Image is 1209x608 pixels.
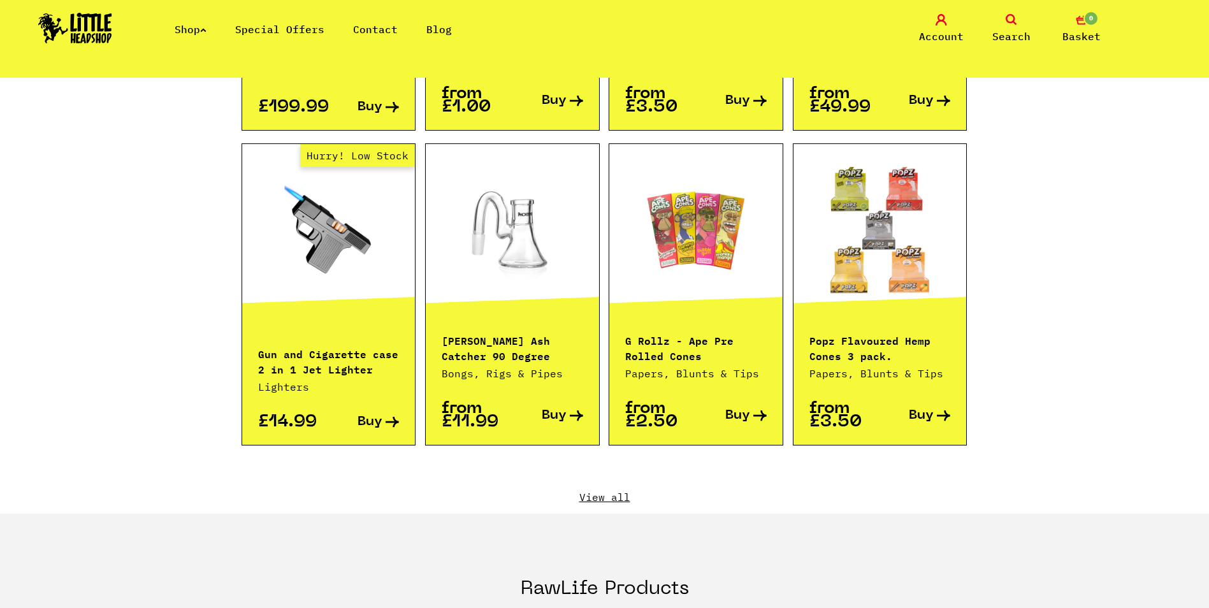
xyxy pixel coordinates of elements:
[992,29,1031,44] span: Search
[1083,11,1099,26] span: 0
[809,87,880,114] p: from £49.99
[625,366,767,381] p: Papers, Blunts & Tips
[258,379,400,394] p: Lighters
[725,409,750,423] span: Buy
[235,23,324,36] a: Special Offers
[442,332,583,363] p: [PERSON_NAME] Ash Catcher 90 Degree
[625,332,767,363] p: G Rollz - Ape Pre Rolled Cones
[880,402,951,429] a: Buy
[258,101,329,114] p: £199.99
[909,94,934,108] span: Buy
[328,101,399,114] a: Buy
[300,144,415,167] span: Hurry! Low Stock
[442,366,583,381] p: Bongs, Rigs & Pipes
[512,402,583,429] a: Buy
[442,402,512,429] p: from £11.99
[919,29,964,44] span: Account
[328,416,399,429] a: Buy
[258,345,400,376] p: Gun and Cigarette case 2 in 1 Jet Lighter
[880,87,951,114] a: Buy
[725,94,750,108] span: Buy
[175,23,206,36] a: Shop
[696,87,767,114] a: Buy
[809,366,951,381] p: Papers, Blunts & Tips
[442,87,512,114] p: from £1.00
[809,402,880,429] p: from £3.50
[1050,14,1113,44] a: 0 Basket
[980,14,1043,44] a: Search
[542,94,567,108] span: Buy
[909,409,934,423] span: Buy
[625,87,696,114] p: from £3.50
[258,416,329,429] p: £14.99
[242,490,968,504] a: View all
[358,416,382,429] span: Buy
[696,402,767,429] a: Buy
[1062,29,1101,44] span: Basket
[242,166,416,294] a: Hurry! Low Stock
[358,101,382,114] span: Buy
[38,13,112,43] img: Little Head Shop Logo
[426,23,452,36] a: Blog
[809,332,951,363] p: Popz Flavoured Hemp Cones 3 pack.
[625,402,696,429] p: from £2.50
[353,23,398,36] a: Contact
[542,409,567,423] span: Buy
[512,87,583,114] a: Buy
